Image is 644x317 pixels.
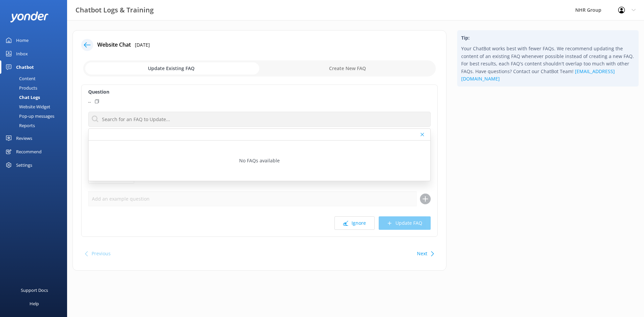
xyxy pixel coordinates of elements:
div: Website Widget [4,102,50,111]
h4: Website Chat [97,41,131,49]
div: No FAQs available [89,141,430,181]
label: Question [88,88,431,96]
p: [DATE] [135,41,150,49]
a: Pop-up messages [4,111,67,121]
h4: Tip: [461,34,635,42]
button: Ignore [334,216,375,230]
div: Inbox [16,47,28,60]
div: Reports [4,121,35,130]
p: .. [88,97,91,105]
p: Your ChatBot works best with fewer FAQs. We recommend updating the content of an existing FAQ whe... [461,45,635,83]
div: Products [4,83,37,93]
a: Content [4,74,67,83]
div: Content [4,74,36,83]
a: [EMAIL_ADDRESS][DOMAIN_NAME] [461,68,615,82]
div: Home [16,34,29,47]
div: Recommend [16,145,42,158]
div: Chat Logs [4,93,40,102]
img: yonder-white-logo.png [10,11,49,22]
div: Settings [16,158,32,172]
h3: Chatbot Logs & Training [75,5,154,15]
a: Products [4,83,67,93]
div: Chatbot [16,60,34,74]
input: Search for an FAQ to Update... [88,112,431,127]
div: Support Docs [21,283,48,297]
div: Pop-up messages [4,111,54,121]
a: Reports [4,121,67,130]
a: Chat Logs [4,93,67,102]
div: Reviews [16,131,32,145]
a: Website Widget [4,102,67,111]
button: Next [417,247,427,260]
div: Help [30,297,39,310]
input: Add an example question [88,191,417,206]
